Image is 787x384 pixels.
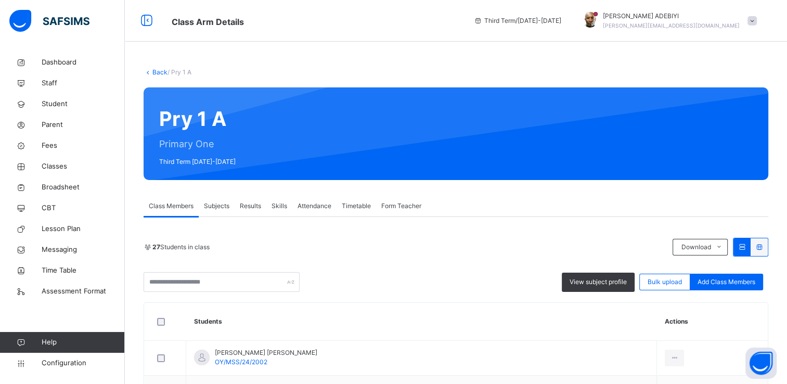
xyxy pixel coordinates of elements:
span: Staff [42,78,125,88]
span: Subjects [204,201,229,211]
span: Add Class Members [698,277,755,287]
span: Lesson Plan [42,224,125,234]
span: Dashboard [42,57,125,68]
th: Students [186,303,657,341]
span: Student [42,99,125,109]
th: Actions [657,303,768,341]
span: CBT [42,203,125,213]
span: Form Teacher [381,201,421,211]
button: Open asap [745,348,777,379]
span: Assessment Format [42,286,125,297]
span: [PERSON_NAME] ADEBIYI [603,11,740,21]
span: / Pry 1 A [167,68,191,76]
span: Help [42,337,124,348]
span: Skills [272,201,287,211]
span: Students in class [152,242,210,252]
b: 27 [152,243,160,251]
span: [PERSON_NAME] [PERSON_NAME] [215,348,317,357]
span: View subject profile [570,277,627,287]
span: Download [681,242,711,252]
span: Fees [42,140,125,151]
span: Messaging [42,245,125,255]
span: Broadsheet [42,182,125,193]
span: Time Table [42,265,125,276]
span: Class Arm Details [172,17,244,27]
span: Configuration [42,358,124,368]
span: Results [240,201,261,211]
span: [PERSON_NAME][EMAIL_ADDRESS][DOMAIN_NAME] [603,22,740,29]
div: ALEXANDERADEBIYI [572,11,762,30]
span: Bulk upload [648,277,682,287]
span: Timetable [342,201,371,211]
span: OY/MSS/24/2002 [215,358,267,366]
span: session/term information [474,16,561,25]
a: Back [152,68,167,76]
span: Class Members [149,201,193,211]
img: safsims [9,10,89,32]
span: Parent [42,120,125,130]
span: Classes [42,161,125,172]
span: Attendance [298,201,331,211]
